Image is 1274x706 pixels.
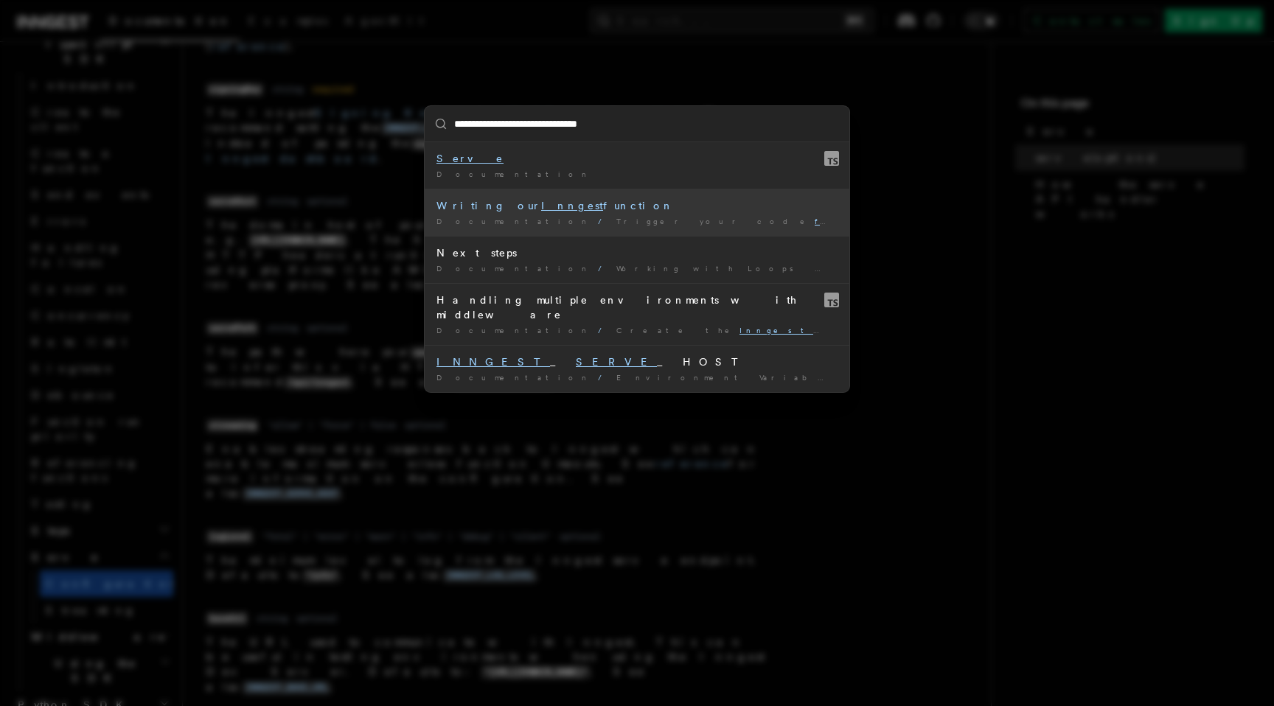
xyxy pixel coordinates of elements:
[436,264,592,273] span: Documentation
[436,356,550,368] mark: INNGEST
[835,264,909,273] mark: Inngest
[541,200,603,212] mark: Inngest
[616,217,920,226] span: Trigger your code Retool
[436,293,838,322] div: Handling multiple environments with middleware
[598,373,610,382] span: /
[436,354,838,369] div: _ _HOST
[739,326,831,335] mark: Inngest
[436,198,838,213] div: Writing our function
[436,169,592,178] span: Documentation
[598,264,610,273] span: /
[616,373,854,382] span: Environment Variables
[436,373,592,382] span: Documentation
[436,217,592,226] span: Documentation
[616,264,909,273] span: Working with Loops in
[436,153,504,164] mark: Serve
[598,326,610,335] span: /
[576,356,657,368] mark: SERVE
[815,217,851,226] mark: from
[598,217,610,226] span: /
[616,326,884,335] span: Create the Client
[436,245,838,260] div: Next steps
[436,326,592,335] span: Documentation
